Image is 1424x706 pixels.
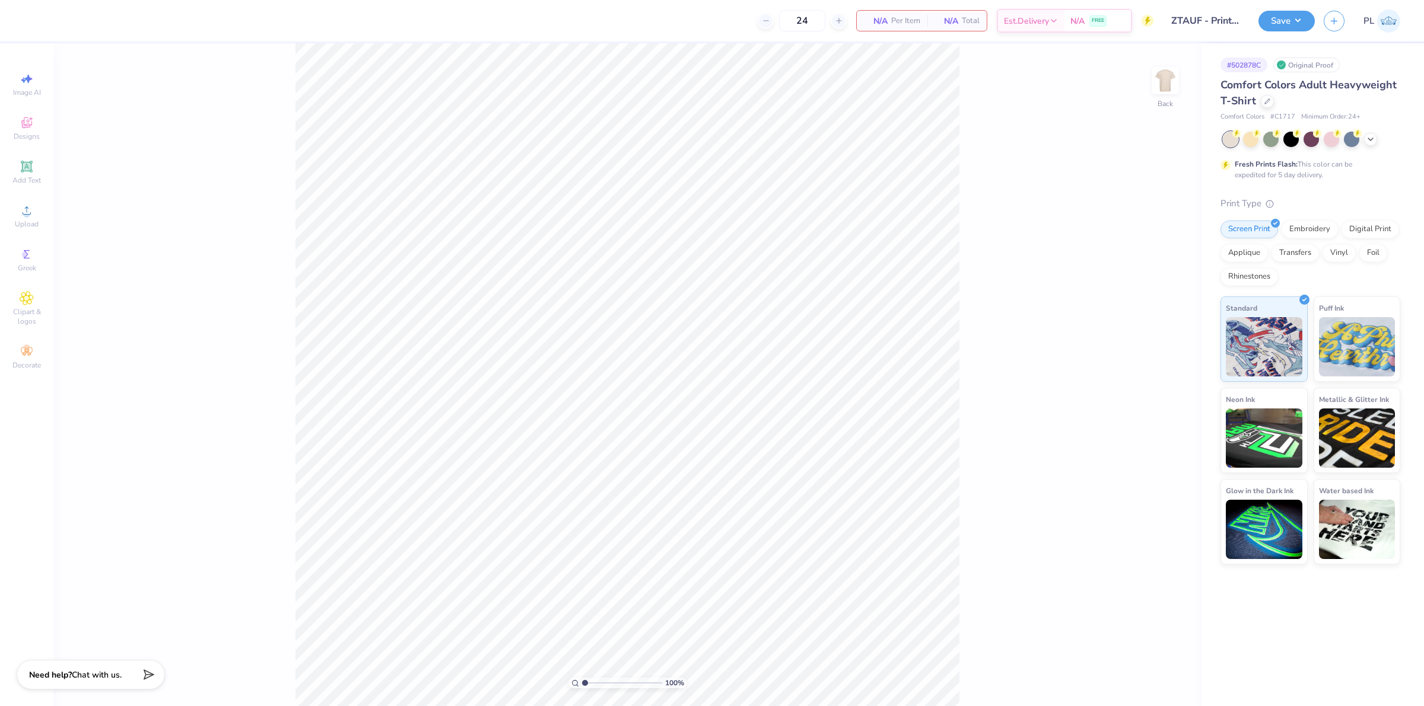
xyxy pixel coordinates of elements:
span: Decorate [12,360,41,370]
img: Neon Ink [1226,408,1302,468]
div: Vinyl [1323,244,1356,262]
div: Transfers [1272,244,1319,262]
span: Est. Delivery [1004,15,1049,27]
span: N/A [1070,15,1085,27]
div: Screen Print [1220,221,1278,238]
div: Applique [1220,244,1268,262]
span: Greek [18,263,36,273]
span: 100 % [665,678,684,688]
a: PL [1363,9,1400,33]
span: Comfort Colors Adult Heavyweight T-Shirt [1220,78,1397,108]
span: Add Text [12,175,41,185]
img: Standard [1226,317,1302,376]
span: Comfort Colors [1220,112,1264,122]
img: Metallic & Glitter Ink [1319,408,1396,468]
span: Upload [15,219,39,229]
span: Chat with us. [72,669,122,681]
img: Back [1153,69,1177,92]
span: N/A [864,15,888,27]
span: PL [1363,14,1374,28]
span: Neon Ink [1226,393,1255,405]
div: Embroidery [1282,221,1338,238]
img: Pamela Lois Reyes [1377,9,1400,33]
span: Metallic & Glitter Ink [1319,393,1389,405]
button: Save [1258,11,1315,31]
strong: Need help? [29,669,72,681]
span: Total [962,15,980,27]
span: Glow in the Dark Ink [1226,484,1293,497]
span: Clipart & logos [6,307,47,326]
img: Glow in the Dark Ink [1226,500,1302,559]
strong: Fresh Prints Flash: [1235,159,1298,169]
span: Water based Ink [1319,484,1374,497]
div: Original Proof [1273,57,1340,72]
div: This color can be expedited for 5 day delivery. [1235,159,1381,180]
img: Water based Ink [1319,500,1396,559]
span: Image AI [13,88,41,97]
span: Minimum Order: 24 + [1301,112,1361,122]
span: Designs [14,132,40,141]
div: Rhinestones [1220,268,1278,286]
span: FREE [1092,17,1104,25]
span: Standard [1226,302,1257,314]
input: Untitled Design [1162,9,1250,33]
span: Puff Ink [1319,302,1344,314]
div: Digital Print [1342,221,1399,238]
div: Print Type [1220,197,1400,210]
span: # C1717 [1270,112,1295,122]
div: # 502878C [1220,57,1267,72]
div: Back [1158,98,1173,109]
div: Foil [1359,244,1387,262]
span: N/A [935,15,958,27]
input: – – [779,10,825,31]
span: Per Item [891,15,920,27]
img: Puff Ink [1319,317,1396,376]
